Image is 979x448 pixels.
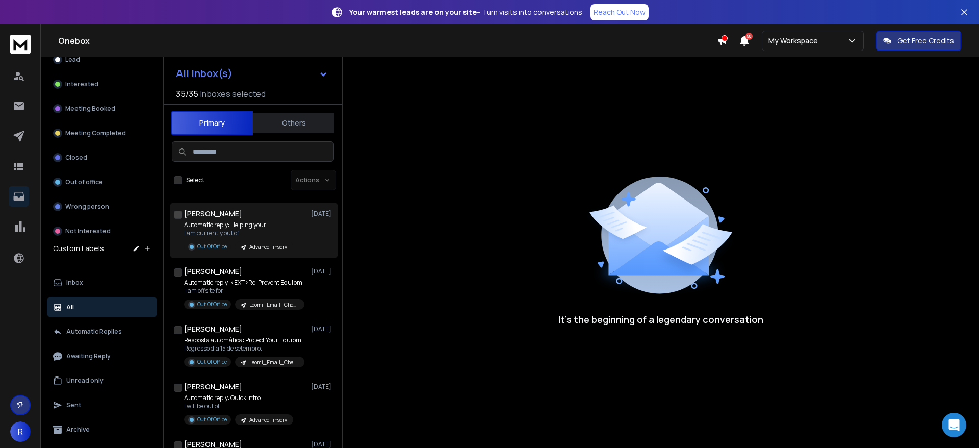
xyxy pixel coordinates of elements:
p: Leomi_Email_Chemical [249,359,298,366]
button: Lead [47,49,157,70]
p: I will be out of [184,402,293,410]
p: [DATE] [311,383,334,391]
button: Get Free Credits [876,31,961,51]
p: Awaiting Reply [66,352,111,360]
p: Sent [66,401,81,409]
p: Reach Out Now [594,7,646,17]
h3: Custom Labels [53,243,104,254]
p: Unread only [66,377,104,385]
p: I am offsite for [184,287,306,295]
p: Out of office [65,178,103,186]
h1: [PERSON_NAME] [184,324,242,334]
p: Automatic reply: Quick intro [184,394,293,402]
p: Out Of Office [197,358,227,366]
p: I am currently out of [184,229,293,237]
button: R [10,421,31,442]
p: [DATE] [311,210,334,218]
p: Not Interested [65,227,111,235]
h1: Onebox [58,35,717,47]
button: Not Interested [47,221,157,241]
p: Meeting Completed [65,129,126,137]
p: Advance Finserv [249,243,287,251]
div: Open Intercom Messenger [942,413,966,437]
h1: All Inbox(s) [176,68,233,79]
button: Inbox [47,272,157,293]
button: Unread only [47,370,157,391]
p: Leomi_Email_Chemical [249,301,298,309]
label: Select [186,176,204,184]
button: All Inbox(s) [168,63,336,84]
span: 35 / 35 [176,88,198,100]
strong: Your warmest leads are on your site [349,7,477,17]
p: Interested [65,80,98,88]
button: Others [253,112,334,134]
p: Automatic reply: <EXT>Re: Prevent Equipment [184,279,306,287]
p: Out Of Office [197,301,227,308]
button: Closed [47,147,157,168]
button: Archive [47,419,157,440]
p: [DATE] [311,267,334,276]
p: Out Of Office [197,243,227,251]
button: Wrong person [47,196,157,217]
p: Closed [65,154,87,162]
span: 50 [745,33,753,40]
h1: [PERSON_NAME] [184,382,242,392]
p: [DATE] [311,325,334,333]
p: – Turn visits into conversations [349,7,582,17]
button: Meeting Booked [47,98,157,119]
button: Interested [47,74,157,94]
p: It’s the beginning of a legendary conversation [558,312,763,327]
button: Meeting Completed [47,123,157,143]
p: Resposta automática: Protect Your Equipment [184,336,306,344]
button: Sent [47,395,157,415]
button: Awaiting Reply [47,346,157,366]
p: Meeting Booked [65,105,115,113]
p: All [66,303,74,311]
h1: [PERSON_NAME] [184,266,242,277]
p: Get Free Credits [897,36,954,46]
button: Primary [171,111,253,135]
p: Inbox [66,279,83,287]
button: Out of office [47,172,157,192]
p: Advance Finserv [249,416,287,424]
p: Regresso dia 15 de setembro. [184,344,306,353]
p: My Workspace [768,36,822,46]
p: Automatic Replies [66,328,122,336]
p: Archive [66,426,90,434]
img: logo [10,35,31,54]
a: Reach Out Now [590,4,649,20]
h3: Inboxes selected [200,88,266,100]
p: Lead [65,56,80,64]
button: Automatic Replies [47,321,157,342]
p: Automatic reply: Helping your [184,221,293,229]
p: Wrong person [65,203,109,211]
h1: [PERSON_NAME] [184,209,242,219]
p: Out Of Office [197,416,227,424]
button: All [47,297,157,317]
